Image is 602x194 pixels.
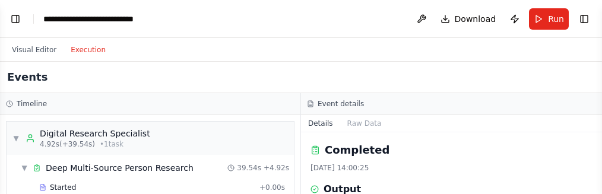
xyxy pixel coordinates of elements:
[46,162,194,174] div: Deep Multi-Source Person Research
[529,8,569,30] button: Run
[436,8,501,30] button: Download
[17,99,47,109] h3: Timeline
[301,115,340,132] button: Details
[325,142,389,158] h2: Completed
[5,43,64,57] button: Visual Editor
[100,139,123,149] span: • 1 task
[310,163,593,173] div: [DATE] 14:00:25
[340,115,389,132] button: Raw Data
[50,183,76,192] span: Started
[237,163,261,173] span: 39.54s
[548,13,564,25] span: Run
[43,13,134,25] nav: breadcrumb
[318,99,364,109] h3: Event details
[21,163,28,173] span: ▼
[64,43,113,57] button: Execution
[576,11,593,27] button: Show right sidebar
[259,183,285,192] span: + 0.00s
[264,163,289,173] span: + 4.92s
[12,133,20,143] span: ▼
[7,11,24,27] button: Show left sidebar
[7,69,47,85] h2: Events
[455,13,496,25] span: Download
[40,128,150,139] div: Digital Research Specialist
[40,139,95,149] span: 4.92s (+39.54s)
